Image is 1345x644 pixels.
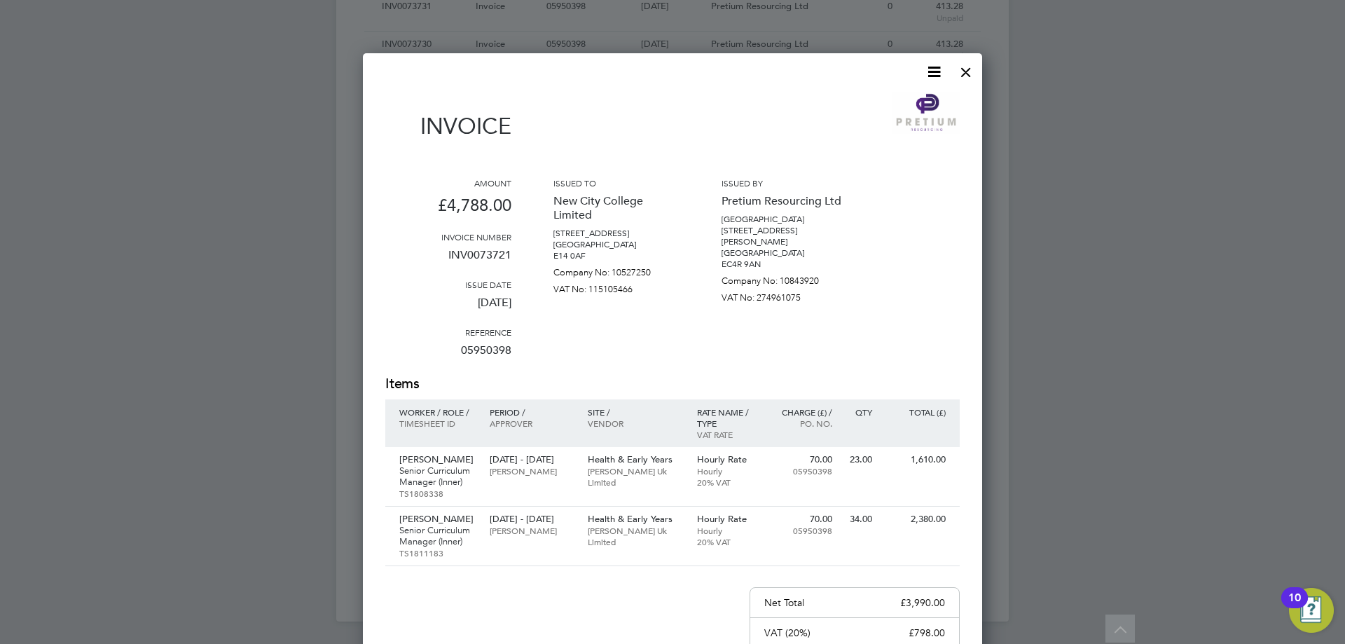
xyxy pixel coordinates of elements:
[697,514,758,525] p: Hourly Rate
[399,514,476,525] p: [PERSON_NAME]
[588,514,683,525] p: Health & Early Years
[722,177,848,189] h3: Issued by
[553,177,680,189] h3: Issued to
[846,454,872,465] p: 23.00
[892,92,960,134] img: pretium-logo-remittance.png
[1289,588,1334,633] button: Open Resource Center, 10 new notifications
[588,525,683,547] p: [PERSON_NAME] Uk Limited
[588,406,683,418] p: Site /
[385,113,511,139] h1: Invoice
[900,596,945,609] p: £3,990.00
[722,225,848,247] p: [STREET_ADDRESS][PERSON_NAME]
[490,465,573,477] p: [PERSON_NAME]
[764,596,804,609] p: Net Total
[697,406,758,429] p: Rate name / type
[385,374,960,394] h2: Items
[697,454,758,465] p: Hourly Rate
[886,514,946,525] p: 2,380.00
[385,279,511,290] h3: Issue date
[553,239,680,250] p: [GEOGRAPHIC_DATA]
[490,454,573,465] p: [DATE] - [DATE]
[385,189,511,231] p: £4,788.00
[771,525,832,536] p: 05950398
[771,465,832,477] p: 05950398
[846,514,872,525] p: 34.00
[399,488,476,499] p: TS1808338
[490,514,573,525] p: [DATE] - [DATE]
[399,418,476,429] p: Timesheet ID
[846,406,872,418] p: QTY
[886,406,946,418] p: Total (£)
[553,261,680,278] p: Company No: 10527250
[399,547,476,559] p: TS1811183
[385,177,511,189] h3: Amount
[399,465,476,488] p: Senior Curriculum Manager (Inner)
[490,418,573,429] p: Approver
[588,418,683,429] p: Vendor
[697,477,758,488] p: 20% VAT
[771,418,832,429] p: Po. No.
[697,536,758,547] p: 20% VAT
[588,454,683,465] p: Health & Early Years
[764,626,811,639] p: VAT (20%)
[722,214,848,225] p: [GEOGRAPHIC_DATA]
[385,290,511,327] p: [DATE]
[722,247,848,259] p: [GEOGRAPHIC_DATA]
[553,250,680,261] p: E14 0AF
[385,327,511,338] h3: Reference
[490,525,573,536] p: [PERSON_NAME]
[1288,598,1301,616] div: 10
[886,454,946,465] p: 1,610.00
[697,465,758,477] p: Hourly
[722,270,848,287] p: Company No: 10843920
[399,525,476,547] p: Senior Curriculum Manager (Inner)
[909,626,945,639] p: £798.00
[697,429,758,440] p: VAT rate
[771,406,832,418] p: Charge (£) /
[722,259,848,270] p: EC4R 9AN
[553,278,680,295] p: VAT No: 115105466
[385,231,511,242] h3: Invoice number
[771,454,832,465] p: 70.00
[385,338,511,374] p: 05950398
[399,406,476,418] p: Worker / Role /
[697,525,758,536] p: Hourly
[588,465,683,488] p: [PERSON_NAME] Uk Limited
[399,454,476,465] p: [PERSON_NAME]
[771,514,832,525] p: 70.00
[722,189,848,214] p: Pretium Resourcing Ltd
[385,242,511,279] p: INV0073721
[553,189,680,228] p: New City College Limited
[553,228,680,239] p: [STREET_ADDRESS]
[722,287,848,303] p: VAT No: 274961075
[490,406,573,418] p: Period /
